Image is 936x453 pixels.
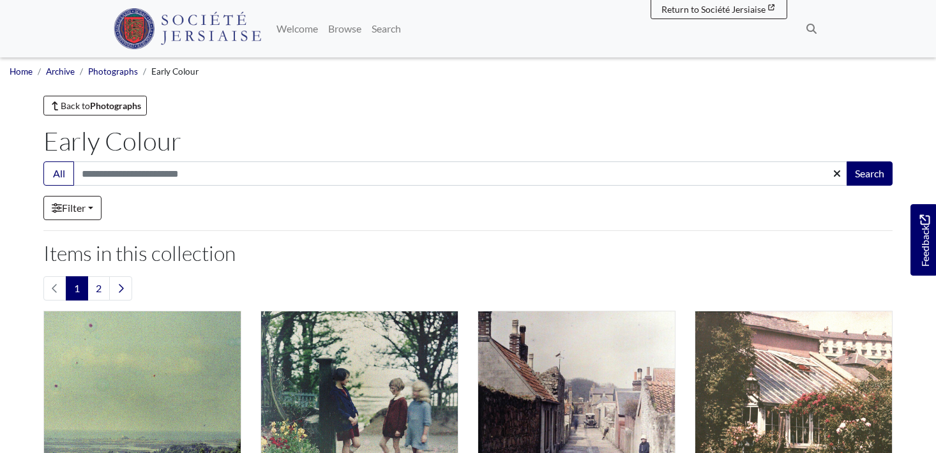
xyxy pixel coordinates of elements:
[910,204,936,276] a: Would you like to provide feedback?
[661,4,766,15] span: Return to Société Jersiaise
[43,276,893,301] nav: pagination
[10,66,33,77] a: Home
[43,96,147,115] a: Back toPhotographs
[43,196,102,220] a: Filter
[43,241,893,265] h2: Items in this collection
[323,16,366,41] a: Browse
[271,16,323,41] a: Welcome
[151,66,199,77] span: Early Colour
[366,16,406,41] a: Search
[114,8,261,49] img: Société Jersiaise
[46,66,75,77] a: Archive
[43,161,74,186] button: All
[847,161,893,186] button: Search
[90,100,141,111] strong: Photographs
[87,276,110,301] a: Goto page 2
[43,276,66,301] li: Previous page
[66,276,88,301] span: Goto page 1
[43,126,893,156] h1: Early Colour
[917,214,932,266] span: Feedback
[114,5,261,52] a: Société Jersiaise logo
[73,161,848,186] input: Search this collection...
[88,66,138,77] a: Photographs
[109,276,132,301] a: Next page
